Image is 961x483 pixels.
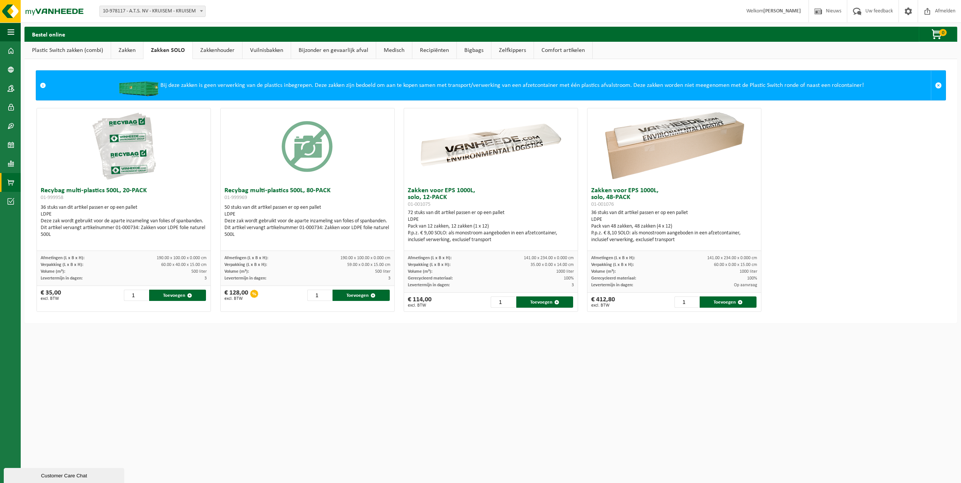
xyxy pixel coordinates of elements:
div: € 114,00 [408,296,432,308]
img: HK-XC-20-GN-00.png [117,74,160,96]
a: Plastic Switch zakken (combi) [24,42,111,59]
span: 1000 liter [556,269,574,274]
h3: Recybag multi-plastics 500L, 20-PACK [41,187,207,202]
h3: Zakken voor EPS 1000L, solo, 48-PACK [591,187,757,208]
span: 01-001075 [408,202,430,207]
input: 1 [491,296,515,308]
a: Bijzonder en gevaarlijk afval [291,42,376,59]
span: 0 [939,29,947,36]
button: Toevoegen [516,296,573,308]
div: Bij deze zakken is geen verwerking van de plastics inbegrepen. Deze zakken zijn bedoeld om aan te... [50,71,931,100]
a: Bigbags [457,42,491,59]
span: Levertermijn in dagen: [41,276,82,281]
span: 141.00 x 234.00 x 0.000 cm [524,256,574,260]
span: excl. BTW [224,296,248,301]
span: 59.00 x 0.00 x 15.00 cm [347,263,391,267]
img: 01-001076 [599,108,750,184]
span: 60.00 x 0.00 x 15.00 cm [714,263,757,267]
span: 190.00 x 100.00 x 0.000 cm [340,256,391,260]
a: Vuilnisbakken [243,42,291,59]
span: 500 liter [191,269,207,274]
span: excl. BTW [408,303,432,308]
a: Comfort artikelen [534,42,592,59]
span: Volume (m³): [41,269,65,274]
span: 3 [388,276,391,281]
div: P.p.z. € 8,10 SOLO: als monostroom aangeboden in een afzetcontainer, inclusief verwerking, exclus... [591,230,757,243]
span: 100% [564,276,574,281]
iframe: chat widget [4,466,126,483]
div: LDPE [224,211,391,218]
span: Verpakking (L x B x H): [408,263,450,267]
div: Deze zak wordt gebruikt voor de aparte inzameling van folies of spanbanden. [41,218,207,225]
span: Levertermijn in dagen: [408,283,450,287]
div: 36 stuks van dit artikel passen er op een pallet [41,204,207,238]
div: € 35,00 [41,290,61,301]
input: 1 [124,290,148,301]
span: 01-001076 [591,202,614,207]
div: LDPE [591,216,757,223]
span: Levertermijn in dagen: [224,276,266,281]
img: 01-999958 [86,108,162,184]
span: 3 [204,276,207,281]
div: 72 stuks van dit artikel passen er op een pallet [408,210,574,243]
div: Pack van 48 zakken, 48 zakken (4 x 12) [591,223,757,230]
span: 01-999969 [224,195,247,200]
span: 141.00 x 234.00 x 0.000 cm [707,256,757,260]
span: Volume (m³): [408,269,432,274]
span: 60.00 x 40.00 x 15.00 cm [161,263,207,267]
a: Medisch [376,42,412,59]
h3: Recybag multi-plastics 500L, 80-PACK [224,187,391,202]
a: Sluit melding [931,71,946,100]
h3: Zakken voor EPS 1000L, solo, 12-PACK [408,187,574,208]
div: Pack van 12 zakken, 12 zakken (1 x 12) [408,223,574,230]
input: 1 [674,296,699,308]
div: P.p.z. € 9,00 SOLO: als monostroom aangeboden in een afzetcontainer, inclusief verwerking, exclus... [408,230,574,243]
div: LDPE [41,211,207,218]
a: Zelfkippers [491,42,534,59]
button: Toevoegen [333,290,389,301]
span: 01-999958 [41,195,63,200]
span: Afmetingen (L x B x H): [408,256,452,260]
span: Op aanvraag [734,283,757,287]
div: 36 stuks van dit artikel passen er op een pallet [591,210,757,243]
div: € 412,80 [591,296,615,308]
div: Dit artikel vervangt artikelnummer 01-000734: Zakken voor LDPE folie naturel 500L [224,225,391,238]
h2: Bestel online [24,27,73,41]
span: Gerecycleerd materiaal: [591,276,636,281]
span: 35.00 x 0.00 x 14.00 cm [531,263,574,267]
span: 1000 liter [740,269,757,274]
img: 01-001075 [415,108,566,184]
strong: [PERSON_NAME] [763,8,801,14]
span: 190.00 x 100.00 x 0.000 cm [157,256,207,260]
input: 1 [307,290,332,301]
span: Gerecycleerd materiaal: [408,276,453,281]
div: € 128,00 [224,290,248,301]
img: 01-999969 [270,108,345,184]
span: Volume (m³): [224,269,249,274]
span: Afmetingen (L x B x H): [41,256,84,260]
button: Toevoegen [149,290,206,301]
a: Zakken SOLO [143,42,192,59]
span: Verpakking (L x B x H): [224,263,267,267]
span: Afmetingen (L x B x H): [591,256,635,260]
button: Toevoegen [700,296,757,308]
button: 0 [919,27,956,42]
span: 3 [572,283,574,287]
span: 10-978117 - A.T.S. NV - KRUISEM - KRUISEM [99,6,206,17]
span: Levertermijn in dagen: [591,283,633,287]
span: Afmetingen (L x B x H): [224,256,268,260]
span: 10-978117 - A.T.S. NV - KRUISEM - KRUISEM [100,6,205,17]
span: Volume (m³): [591,269,616,274]
a: Zakken [111,42,143,59]
div: Dit artikel vervangt artikelnummer 01-000734: Zakken voor LDPE folie naturel 500L [41,225,207,238]
a: Recipiënten [412,42,456,59]
span: Verpakking (L x B x H): [591,263,634,267]
span: excl. BTW [591,303,615,308]
span: Verpakking (L x B x H): [41,263,83,267]
span: 500 liter [375,269,391,274]
div: Deze zak wordt gebruikt voor de aparte inzameling van folies of spanbanden. [224,218,391,225]
span: 100% [747,276,757,281]
div: LDPE [408,216,574,223]
span: excl. BTW [41,296,61,301]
